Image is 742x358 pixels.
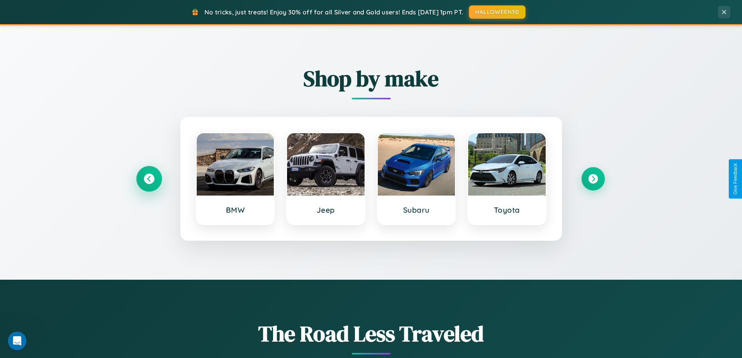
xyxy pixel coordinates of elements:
[469,5,525,19] button: HALLOWEEN30
[204,205,266,215] h3: BMW
[733,163,738,195] div: Give Feedback
[386,205,448,215] h3: Subaru
[137,319,605,349] h1: The Road Less Traveled
[295,205,357,215] h3: Jeep
[476,205,538,215] h3: Toyota
[8,332,26,350] iframe: Intercom live chat
[137,63,605,93] h2: Shop by make
[204,8,463,16] span: No tricks, just treats! Enjoy 30% off for all Silver and Gold users! Ends [DATE] 1pm PT.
